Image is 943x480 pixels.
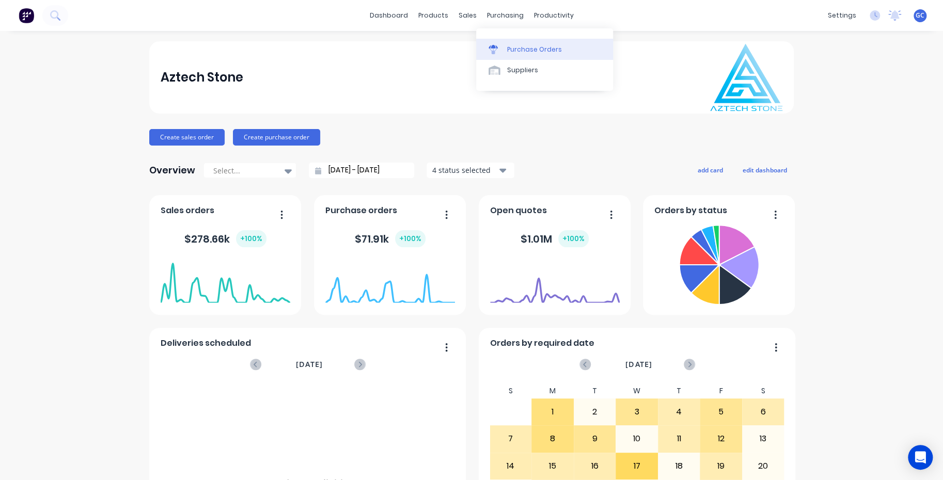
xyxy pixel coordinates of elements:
div: 8 [532,426,573,452]
a: Purchase Orders [476,39,613,59]
div: 15 [532,453,573,479]
div: S [490,383,532,398]
div: 4 status selected [432,165,497,175]
div: W [616,383,658,398]
div: Open Intercom Messenger [908,445,933,470]
div: 13 [743,426,784,452]
div: 14 [490,453,531,479]
div: Overview [149,160,195,181]
span: Open quotes [490,204,547,217]
div: 20 [743,453,784,479]
a: Suppliers [476,60,613,81]
img: Factory [19,8,34,23]
span: GC [916,11,924,20]
span: Orders by status [654,204,727,217]
a: dashboard [365,8,413,23]
div: products [413,8,453,23]
div: 9 [574,426,616,452]
div: 10 [616,426,657,452]
div: F [700,383,742,398]
button: Create sales order [149,129,225,146]
img: Aztech Stone [710,44,782,111]
button: add card [691,163,730,177]
div: 12 [700,426,742,452]
div: 6 [743,399,784,425]
span: Orders by required date [490,337,594,349]
div: $ 278.66k [184,230,266,247]
button: edit dashboard [736,163,794,177]
span: Purchase orders [325,204,397,217]
div: 3 [616,399,657,425]
div: + 100 % [395,230,426,247]
div: 7 [490,426,531,452]
div: 5 [700,399,742,425]
div: 18 [658,453,700,479]
div: sales [453,8,482,23]
div: 11 [658,426,700,452]
div: purchasing [482,8,529,23]
div: 19 [700,453,742,479]
div: Suppliers [507,66,538,75]
div: 16 [574,453,616,479]
div: 1 [532,399,573,425]
div: S [742,383,784,398]
div: 17 [616,453,657,479]
div: settings [823,8,861,23]
div: $ 1.01M [521,230,589,247]
div: Purchase Orders [507,45,562,54]
div: + 100 % [236,230,266,247]
div: T [658,383,700,398]
div: productivity [529,8,579,23]
span: [DATE] [296,359,323,370]
span: Sales orders [161,204,214,217]
div: 4 [658,399,700,425]
button: 4 status selected [427,163,514,178]
div: 2 [574,399,616,425]
div: + 100 % [558,230,589,247]
div: Aztech Stone [161,67,243,88]
button: Create purchase order [233,129,320,146]
div: M [531,383,574,398]
span: [DATE] [625,359,652,370]
div: $ 71.91k [355,230,426,247]
div: T [574,383,616,398]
